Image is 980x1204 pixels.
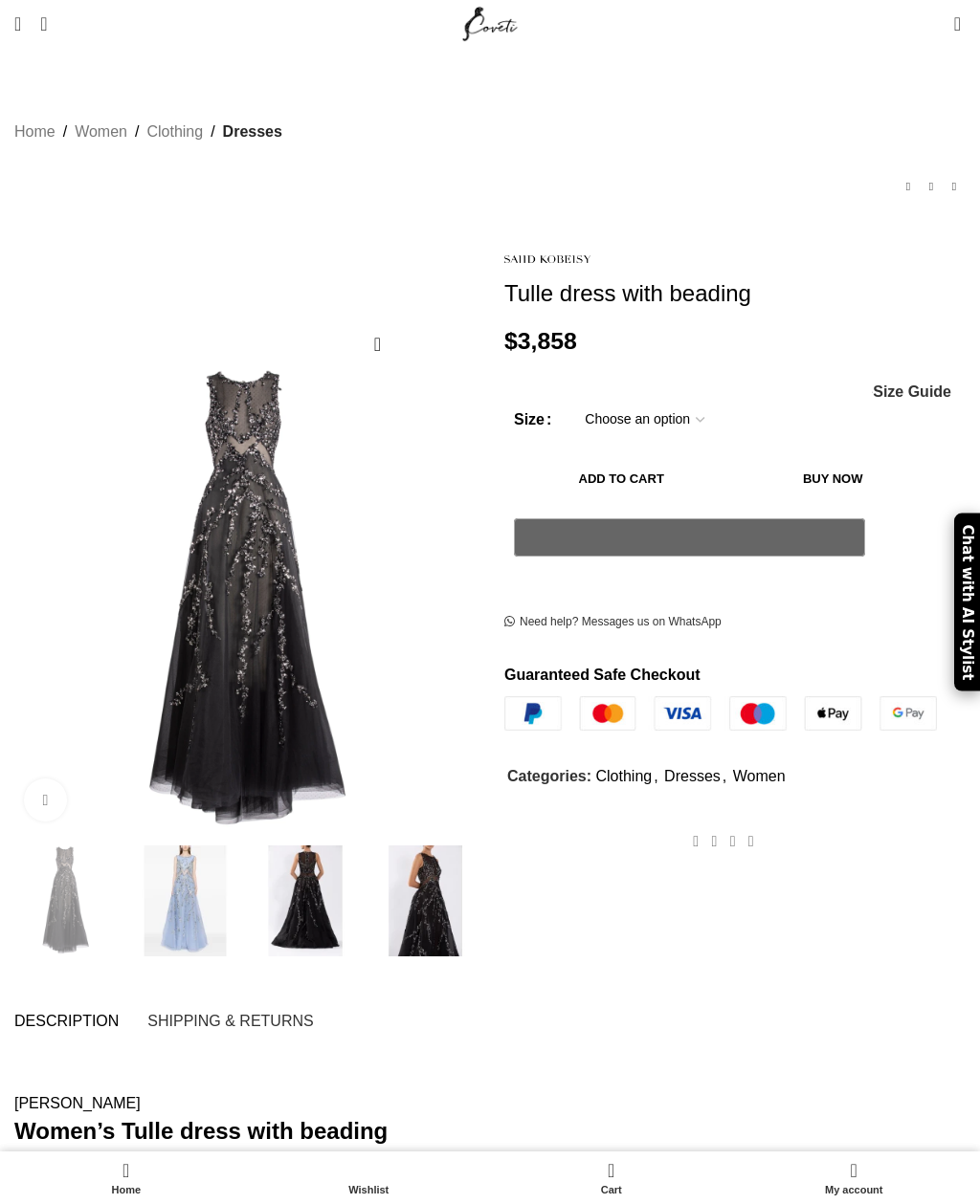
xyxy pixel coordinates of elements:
[504,615,722,630] a: Need help? Messages us on WhatsApp
[31,5,56,43] a: Search
[75,120,127,144] a: Women
[504,328,577,354] bdi: 3,858
[504,328,518,354] span: $
[504,667,701,683] strong: Guaranteed Safe Checkout
[130,845,241,956] img: Saiid Kobeisy gowns
[897,175,920,198] a: Previous product
[925,5,945,43] div: My Wishlist
[738,459,927,499] button: Buy now
[514,407,551,432] label: Size
[609,1156,623,1171] span: 0
[742,827,760,855] a: WhatsApp social link
[248,1156,491,1199] div: My wishlist
[743,1184,967,1196] span: My account
[248,1156,491,1199] a: Wishlist
[490,1156,733,1199] a: 0 Cart
[14,120,282,144] nav: Breadcrumb
[705,827,724,855] a: X social link
[490,1156,733,1199] div: My cart
[595,768,652,784] a: Clothing
[687,827,705,855] a: Facebook social link
[507,768,591,784] span: Categories:
[370,845,481,956] img: Saiid Kobeisy
[514,518,865,557] button: Pay with GPay
[14,1014,119,1029] span: Description
[733,768,786,784] a: Women
[504,280,966,308] h1: Tulle dress with beading
[504,696,937,731] img: guaranteed-safe-checkout-bordered.j
[514,459,728,499] button: Add to cart
[14,1184,238,1196] span: Home
[510,567,869,569] iframe: Secure payment input frame
[223,120,282,144] a: Dresses
[10,845,121,956] img: Tulle dress with beading
[872,384,951,400] a: Size Guide
[14,1118,388,1144] strong: Women’s Tulle dress with beading
[147,1014,313,1029] span: Shipping & Returns
[5,1156,248,1199] a: Home
[945,5,970,43] a: 0
[5,5,31,43] a: Open mobile menu
[724,827,742,855] a: Pinterest social link
[654,764,657,789] span: ,
[250,845,361,956] img: Kobeisy maalouf
[146,120,203,144] a: Clothing
[504,255,590,264] img: Saiid Kobeisy
[664,768,721,784] a: Dresses
[723,764,726,789] span: ,
[733,1156,976,1199] a: My account
[873,384,951,400] span: Size Guide
[458,14,523,31] a: Site logo
[257,1184,481,1196] span: Wishlist
[500,1184,724,1196] span: Cart
[955,10,969,24] span: 0
[943,175,966,198] a: Next product
[14,120,56,144] a: Home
